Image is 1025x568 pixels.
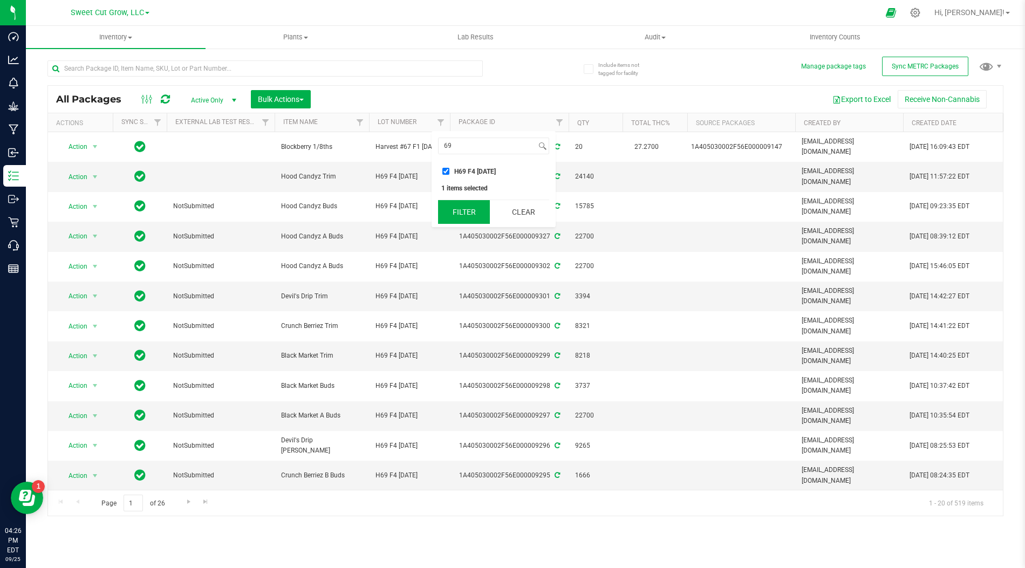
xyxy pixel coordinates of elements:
span: Hi, [PERSON_NAME]! [934,8,1004,17]
a: Plants [206,26,385,49]
span: H69 F4 [DATE] [375,201,443,211]
span: [DATE] 08:25:53 EDT [910,441,969,451]
span: Sync from Compliance System [553,232,560,240]
span: Include items not tagged for facility [598,61,652,77]
span: Action [59,468,88,483]
div: 1A405030002F56E000009299 [448,351,570,361]
span: Sync from Compliance System [553,173,560,180]
a: Lab Results [386,26,565,49]
a: Created By [804,119,840,127]
span: Sync from Compliance System [553,412,560,419]
inline-svg: Analytics [8,54,19,65]
input: 1 [124,495,143,511]
a: Created Date [912,119,956,127]
span: Harvest #67 F1 [DATE] [375,142,443,152]
span: Sync from Compliance System [553,143,560,150]
span: 3737 [575,381,616,391]
span: Hood Candyz Trim [281,172,363,182]
input: H69 F4 [DATE] [442,168,449,175]
span: [DATE] 14:41:22 EDT [910,321,969,331]
span: [DATE] 10:35:54 EDT [910,410,969,421]
span: H69 F4 [DATE] [375,172,443,182]
a: Lot Number [378,118,416,126]
span: H69 F4 [DATE] [375,381,443,391]
span: 1666 [575,470,616,481]
span: Action [59,229,88,244]
span: NotSubmitted [173,441,268,451]
span: NotSubmitted [173,381,268,391]
span: [DATE] 15:46:05 EDT [910,261,969,271]
span: 22700 [575,410,616,421]
span: Action [59,259,88,274]
span: Lab Results [443,32,508,42]
button: Bulk Actions [251,90,311,108]
a: Filter [351,113,369,132]
span: In Sync [134,378,146,393]
span: Action [59,199,88,214]
span: [DATE] 11:57:22 EDT [910,172,969,182]
span: Action [59,378,88,393]
button: Receive Non-Cannabis [898,90,987,108]
span: In Sync [134,139,146,154]
span: Hood Candyz A Buds [281,261,363,271]
span: H69 F4 [DATE] [375,321,443,331]
div: Manage settings [908,8,922,18]
span: Devil's Drip [PERSON_NAME] [281,435,363,456]
div: 1A405030002F56E000009295 [448,470,570,481]
inline-svg: Monitoring [8,78,19,88]
a: External Lab Test Result [175,118,260,126]
span: Bulk Actions [258,95,304,104]
span: [DATE] 14:40:25 EDT [910,351,969,361]
span: NotSubmitted [173,321,268,331]
span: H69 F4 [DATE] [375,261,443,271]
p: 04:26 PM EDT [5,526,21,555]
span: [EMAIL_ADDRESS][DOMAIN_NAME] [802,286,897,306]
a: Go to the next page [181,495,196,509]
span: Hood Candyz Buds [281,201,363,211]
inline-svg: Retail [8,217,19,228]
span: [EMAIL_ADDRESS][DOMAIN_NAME] [802,166,897,187]
span: Sync from Compliance System [553,352,560,359]
span: NotSubmitted [173,261,268,271]
a: Filter [551,113,569,132]
span: H69 F4 [DATE] [375,351,443,361]
span: In Sync [134,229,146,244]
div: 1A405030002F56E000009302 [448,261,570,271]
span: Crunch Berriez Trim [281,321,363,331]
span: [EMAIL_ADDRESS][DOMAIN_NAME] [802,375,897,396]
a: Filter [149,113,167,132]
span: select [88,199,102,214]
span: Action [59,289,88,304]
span: select [88,378,102,393]
span: [EMAIL_ADDRESS][DOMAIN_NAME] [802,316,897,336]
div: 1A405030002F56E000009296 [448,441,570,451]
span: H69 F4 [DATE] [375,231,443,242]
span: Action [59,408,88,423]
span: In Sync [134,438,146,453]
span: [EMAIL_ADDRESS][DOMAIN_NAME] [802,226,897,247]
span: [EMAIL_ADDRESS][DOMAIN_NAME] [802,196,897,217]
span: NotSubmitted [173,291,268,302]
span: Action [59,169,88,184]
span: Sync from Compliance System [553,262,560,270]
span: Inventory [26,32,206,42]
span: Action [59,139,88,154]
span: H69 F4 [DATE] [375,410,443,421]
span: H69 F4 [DATE] [375,291,443,302]
div: 1A405030002F56E000009300 [448,321,570,331]
button: Clear [497,200,549,224]
span: Action [59,319,88,334]
inline-svg: Grow [8,101,19,112]
a: Inventory [26,26,206,49]
span: In Sync [134,348,146,363]
button: Manage package tags [801,62,866,71]
p: 09/25 [5,555,21,563]
span: Sync from Compliance System [553,442,560,449]
span: 1 - 20 of 519 items [920,495,992,511]
span: 24140 [575,172,616,182]
input: Search [439,138,536,154]
span: [EMAIL_ADDRESS][DOMAIN_NAME] [802,256,897,277]
span: Inventory Counts [795,32,875,42]
span: NotSubmitted [173,470,268,481]
span: Sync from Compliance System [553,382,560,389]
